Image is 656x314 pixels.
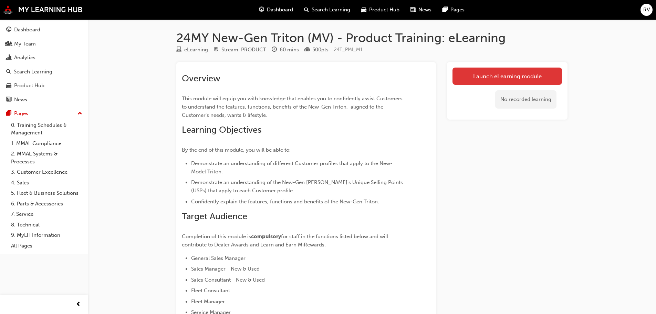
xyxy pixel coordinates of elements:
[272,47,277,53] span: clock-icon
[8,199,85,209] a: 6. Parts & Accessories
[184,46,208,54] div: eLearning
[334,47,363,52] span: Learning resource code
[410,6,416,14] span: news-icon
[312,46,329,54] div: 500 pts
[8,209,85,220] a: 7. Service
[182,233,389,248] span: for staff in the functions listed below and will contribute to Dealer Awards and Learn and Earn M...
[643,6,650,14] span: RV
[6,69,11,75] span: search-icon
[182,211,247,222] span: Target Audience
[191,179,404,194] span: Demonstrate an understanding of the New-Gen [PERSON_NAME]'s Unique Selling Points (USPs) that app...
[14,96,27,104] div: News
[77,109,82,118] span: up-icon
[8,138,85,149] a: 1. MMAL Compliance
[182,124,261,135] span: Learning Objectives
[251,233,281,240] span: compulsory
[437,3,470,17] a: pages-iconPages
[405,3,437,17] a: news-iconNews
[3,93,85,106] a: News
[214,45,266,54] div: Stream
[272,45,299,54] div: Duration
[253,3,299,17] a: guage-iconDashboard
[14,82,44,90] div: Product Hub
[221,46,266,54] div: Stream: PRODUCT
[191,255,246,261] span: General Sales Manager
[14,54,35,62] div: Analytics
[8,178,85,188] a: 4. Sales
[182,73,220,84] span: Overview
[259,6,264,14] span: guage-icon
[3,107,85,120] button: Pages
[8,230,85,241] a: 9. MyLH Information
[304,47,310,53] span: podium-icon
[280,46,299,54] div: 60 mins
[356,3,405,17] a: car-iconProduct Hub
[641,4,653,16] button: RV
[14,110,28,118] div: Pages
[312,6,350,14] span: Search Learning
[3,65,85,78] a: Search Learning
[3,23,85,36] a: Dashboard
[6,27,11,33] span: guage-icon
[452,68,562,85] a: Launch eLearning module
[450,6,465,14] span: Pages
[8,167,85,178] a: 3. Customer Excellence
[6,83,11,89] span: car-icon
[267,6,293,14] span: Dashboard
[3,22,85,107] button: DashboardMy TeamAnalyticsSearch LearningProduct HubNews
[495,90,556,109] div: No recorded learning
[418,6,431,14] span: News
[76,300,81,309] span: prev-icon
[8,220,85,230] a: 8. Technical
[8,149,85,167] a: 2. MMAL Systems & Processes
[191,199,379,205] span: Confidently explain the features, functions and benefits of the New-Gen Triton.
[191,277,265,283] span: Sales Consultant - New & Used
[3,5,83,14] img: mmal
[3,51,85,64] a: Analytics
[14,40,36,48] div: My Team
[8,241,85,251] a: All Pages
[191,266,260,272] span: Sales Manager - New & Used
[214,47,219,53] span: target-icon
[6,55,11,61] span: chart-icon
[304,6,309,14] span: search-icon
[361,6,366,14] span: car-icon
[304,45,329,54] div: Points
[8,120,85,138] a: 0. Training Schedules & Management
[176,45,208,54] div: Type
[6,41,11,47] span: people-icon
[176,47,181,53] span: learningResourceType_ELEARNING-icon
[6,111,11,117] span: pages-icon
[176,30,568,45] h1: 24MY New-Gen Triton (MV) - Product Training: eLearning
[369,6,399,14] span: Product Hub
[8,188,85,199] a: 5. Fleet & Business Solutions
[3,38,85,50] a: My Team
[182,95,404,118] span: This module will equip you with knowledge that enables you to confidently assist Customers to und...
[191,160,393,175] span: Demonstrate an understanding of different Customer profiles that apply to the New-Model Triton.
[191,287,230,294] span: Fleet Consultant
[182,147,291,153] span: By the end of this module, you will be able to:
[14,26,40,34] div: Dashboard
[14,68,52,76] div: Search Learning
[442,6,448,14] span: pages-icon
[191,298,225,305] span: Fleet Manager
[6,97,11,103] span: news-icon
[3,79,85,92] a: Product Hub
[182,233,251,240] span: Completion of this module is
[299,3,356,17] a: search-iconSearch Learning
